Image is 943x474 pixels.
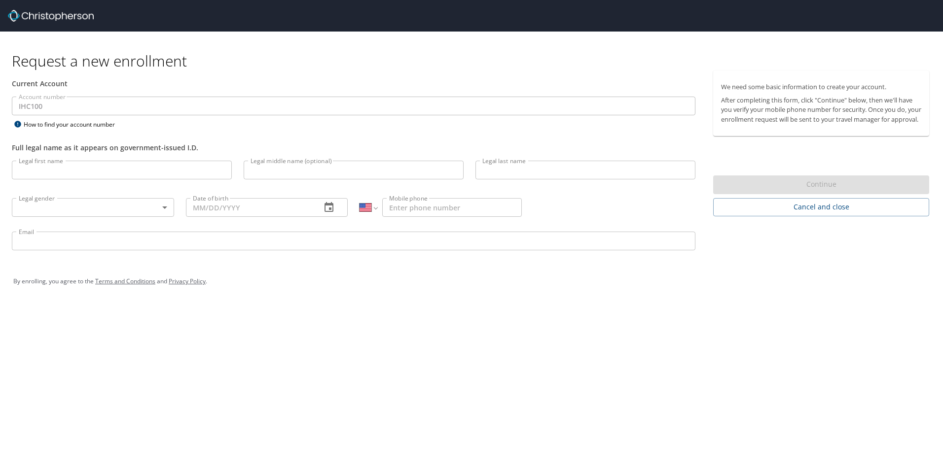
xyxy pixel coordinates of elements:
h1: Request a new enrollment [12,51,937,70]
p: We need some basic information to create your account. [721,82,921,92]
button: Cancel and close [713,198,929,216]
div: By enrolling, you agree to the and . [13,269,930,294]
img: cbt logo [8,10,94,22]
a: Privacy Policy [169,277,206,285]
p: After completing this form, click "Continue" below, then we'll have you verify your mobile phone ... [721,96,921,124]
div: Full legal name as it appears on government-issued I.D. [12,142,695,153]
input: MM/DD/YYYY [186,198,314,217]
a: Terms and Conditions [95,277,155,285]
span: Cancel and close [721,201,921,213]
div: ​ [12,198,174,217]
div: Current Account [12,78,695,89]
input: Enter phone number [382,198,522,217]
div: How to find your account number [12,118,135,131]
